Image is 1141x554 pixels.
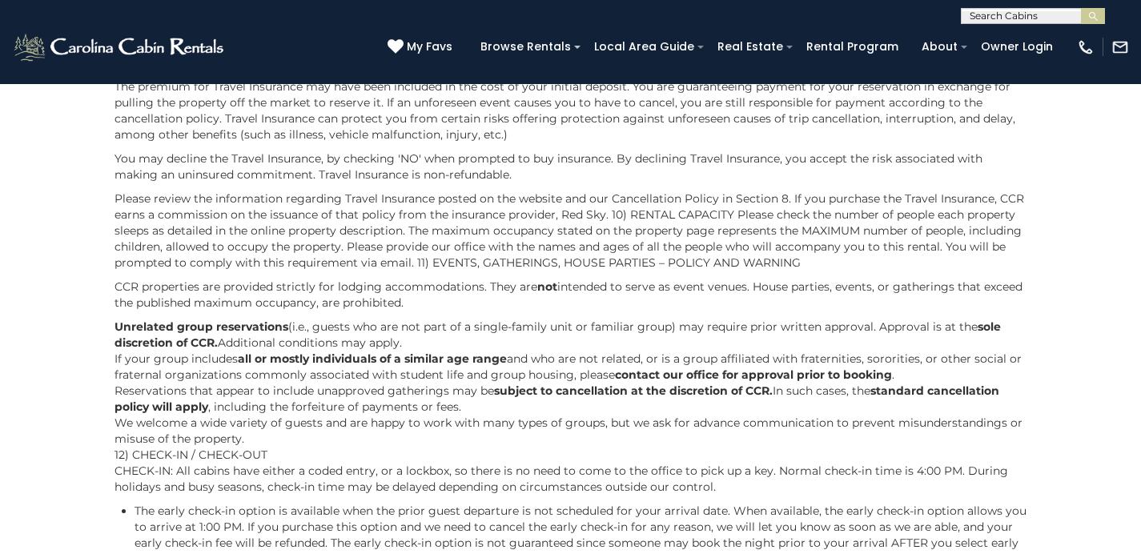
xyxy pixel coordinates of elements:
a: Real Estate [709,34,791,59]
p: (i.e., guests who are not part of a single-family unit or familiar group) may require prior writt... [115,319,1027,495]
p: You may decline the Travel Insurance, by checking 'NO' when prompted to buy insurance. By declini... [115,151,1027,183]
p: CCR properties are provided strictly for lodging accommodations. They are intended to serve as ev... [115,279,1027,311]
a: My Favs [388,38,456,56]
img: mail-regular-white.png [1111,38,1129,56]
strong: not [537,279,557,294]
a: About [914,34,966,59]
p: Please review the information regarding Travel Insurance posted on the website and our Cancellati... [115,191,1027,271]
img: phone-regular-white.png [1077,38,1095,56]
img: White-1-2.png [12,31,228,63]
span: My Favs [407,38,452,55]
strong: all or mostly individuals of a similar age range [238,351,507,366]
a: Rental Program [798,34,906,59]
strong: Unrelated group reservations [115,319,288,334]
a: Browse Rentals [472,34,579,59]
a: Local Area Guide [586,34,702,59]
strong: contact our office for approval prior to booking [615,367,892,382]
p: 9) TRAVEL INSURANCE The premium for Travel Insurance may have been included in the cost of your i... [115,62,1027,143]
a: Owner Login [973,34,1061,59]
strong: subject to cancellation at the discretion of CCR. [494,383,773,398]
